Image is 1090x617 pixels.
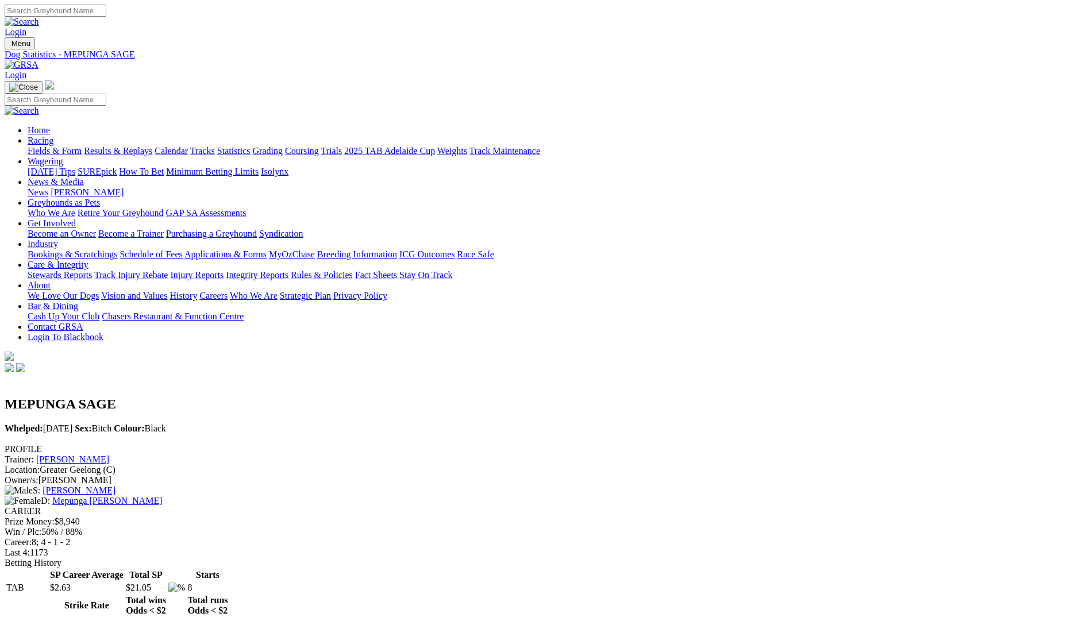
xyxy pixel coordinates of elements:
a: Retire Your Greyhound [78,208,164,218]
a: [DATE] Tips [28,167,75,176]
h2: MEPUNGA SAGE [5,396,1085,412]
a: Integrity Reports [226,270,288,280]
div: 1173 [5,547,1085,558]
td: TAB [6,582,48,593]
a: Calendar [155,146,188,156]
a: Privacy Policy [333,291,387,300]
a: [PERSON_NAME] [51,187,124,197]
a: Injury Reports [170,270,224,280]
a: Weights [437,146,467,156]
a: Tracks [190,146,215,156]
div: Get Involved [28,229,1085,239]
a: MyOzChase [269,249,315,259]
a: How To Bet [120,167,164,176]
span: Location: [5,465,40,475]
a: Stay On Track [399,270,452,280]
a: News [28,187,48,197]
a: Login [5,70,26,80]
img: Search [5,106,39,116]
div: 8; 4 - 1 - 2 [5,537,1085,547]
a: 2025 TAB Adelaide Cup [344,146,435,156]
span: [DATE] [5,423,72,433]
a: Minimum Betting Limits [166,167,259,176]
a: Syndication [259,229,303,238]
a: Cash Up Your Club [28,311,99,321]
span: Bitch [75,423,111,433]
div: Racing [28,146,1085,156]
a: Fields & Form [28,146,82,156]
a: Statistics [217,146,251,156]
td: $21.05 [125,582,167,593]
div: Bar & Dining [28,311,1085,322]
img: logo-grsa-white.png [45,80,54,90]
th: SP Career Average [49,569,124,581]
span: Career: [5,537,32,547]
a: About [28,280,51,290]
span: Last 4: [5,547,30,557]
a: Track Maintenance [469,146,540,156]
a: GAP SA Assessments [166,208,246,218]
a: SUREpick [78,167,117,176]
td: $2.63 [49,582,124,593]
a: Chasers Restaurant & Function Centre [102,311,244,321]
div: Industry [28,249,1085,260]
img: GRSA [5,60,38,70]
input: Search [5,5,106,17]
th: Total wins Odds < $2 [125,595,167,616]
a: ICG Outcomes [399,249,455,259]
a: [PERSON_NAME] [36,454,109,464]
a: Become an Owner [28,229,96,238]
div: PROFILE [5,444,1085,454]
div: $8,940 [5,516,1085,527]
span: Owner/s: [5,475,38,485]
img: % [168,583,185,593]
a: Racing [28,136,53,145]
div: Greyhounds as Pets [28,208,1085,218]
a: Stewards Reports [28,270,92,280]
a: Mepunga [PERSON_NAME] [52,496,163,506]
th: Total runs Odds < $2 [187,595,228,616]
button: Toggle navigation [5,81,43,94]
b: Whelped: [5,423,43,433]
div: Greater Geelong (C) [5,465,1085,475]
a: Track Injury Rebate [94,270,168,280]
td: 8 [187,582,228,593]
div: About [28,291,1085,301]
a: Race Safe [457,249,494,259]
div: [PERSON_NAME] [5,475,1085,485]
div: 50% / 88% [5,527,1085,537]
a: Industry [28,239,58,249]
div: News & Media [28,187,1085,198]
button: Toggle navigation [5,37,35,49]
a: Who We Are [230,291,278,300]
a: Purchasing a Greyhound [166,229,257,238]
a: Login [5,27,26,37]
a: Bar & Dining [28,301,78,311]
a: Coursing [285,146,319,156]
a: Results & Replays [84,146,152,156]
div: CAREER [5,506,1085,516]
a: [PERSON_NAME] [43,485,115,495]
span: D: [5,496,50,506]
a: Careers [199,291,228,300]
a: Applications & Forms [184,249,267,259]
a: Fact Sheets [355,270,397,280]
th: Strike Rate [49,595,124,616]
a: Who We Are [28,208,75,218]
a: Isolynx [261,167,288,176]
a: Dog Statistics - MEPUNGA SAGE [5,49,1085,60]
a: Grading [253,146,283,156]
a: Strategic Plan [280,291,331,300]
img: Close [9,83,38,92]
img: Search [5,17,39,27]
span: Black [114,423,166,433]
a: Vision and Values [101,291,167,300]
th: Total SP [125,569,167,581]
img: twitter.svg [16,363,25,372]
a: Trials [321,146,342,156]
a: Rules & Policies [291,270,353,280]
div: Wagering [28,167,1085,177]
img: facebook.svg [5,363,14,372]
a: Wagering [28,156,63,166]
